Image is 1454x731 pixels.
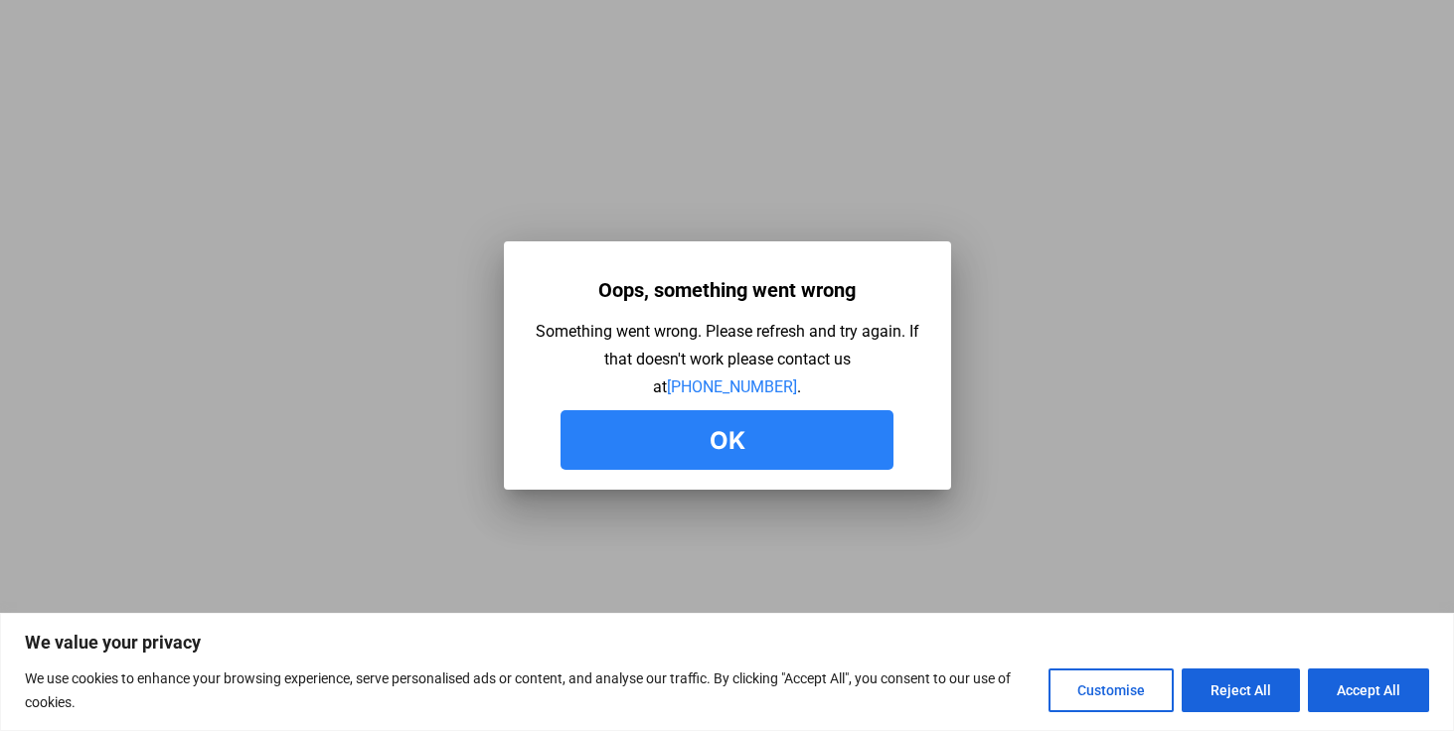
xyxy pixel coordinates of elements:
[667,377,797,396] a: [PHONE_NUMBER]
[25,666,1034,714] p: We use cookies to enhance your browsing experience, serve personalised ads or content, and analys...
[1049,668,1174,712] button: Customise
[1182,668,1300,712] button: Reject All
[25,631,1429,655] p: We value your privacy
[598,271,856,309] div: Oops, something went wrong
[534,318,921,401] div: Something went wrong. Please refresh and try again. If that doesn't work please contact us at .
[561,410,893,470] button: Ok
[1308,668,1429,712] button: Accept All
